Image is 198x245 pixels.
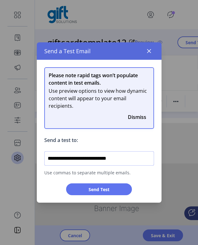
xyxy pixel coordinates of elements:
[74,186,124,193] span: Send Test
[44,166,154,176] span: Use commas to separate multiple emails.
[49,87,150,110] span: Use preview options to view how dynamic content will appear to your email recipients.
[44,47,91,55] span: Send a Test Email
[44,129,154,151] p: Send a test to:
[49,72,150,87] span: Please note rapid tags won’t populate content in test emails.
[125,113,150,121] button: Close
[66,183,132,195] button: Send Test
